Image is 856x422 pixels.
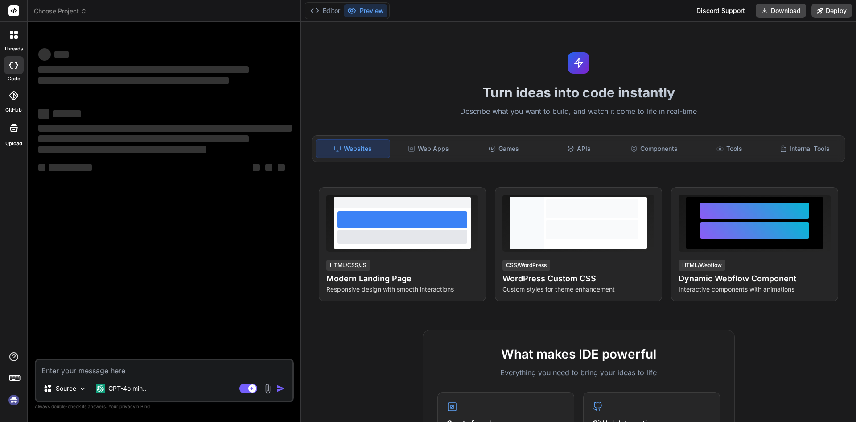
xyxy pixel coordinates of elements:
[542,139,616,158] div: APIs
[467,139,541,158] div: Games
[38,66,249,73] span: ‌
[56,384,76,393] p: Source
[693,139,766,158] div: Tools
[263,384,273,394] img: attachment
[119,404,136,409] span: privacy
[6,393,21,408] img: signin
[34,7,87,16] span: Choose Project
[108,384,146,393] p: GPT-4o min..
[307,4,344,17] button: Editor
[96,384,105,393] img: GPT-4o mini
[326,260,370,271] div: HTML/CSS/JS
[437,345,720,364] h2: What makes IDE powerful
[502,272,654,285] h4: WordPress Custom CSS
[344,4,387,17] button: Preview
[265,164,272,171] span: ‌
[437,367,720,378] p: Everything you need to bring your ideas to life
[4,45,23,53] label: threads
[38,77,229,84] span: ‌
[502,285,654,294] p: Custom styles for theme enhancement
[617,139,691,158] div: Components
[811,4,852,18] button: Deploy
[306,106,851,117] p: Describe what you want to build, and watch it come to life in real-time
[38,109,49,119] span: ‌
[35,402,294,411] p: Always double-check its answers. Your in Bind
[691,4,750,18] div: Discord Support
[392,139,465,158] div: Web Apps
[38,164,45,171] span: ‌
[768,139,841,158] div: Internal Tools
[38,146,206,153] span: ‌
[756,4,806,18] button: Download
[38,135,249,142] span: ‌
[316,139,390,158] div: Websites
[53,110,81,117] span: ‌
[679,260,725,271] div: HTML/Webflow
[8,75,20,83] label: code
[79,385,86,393] img: Pick Models
[306,84,851,100] h1: Turn ideas into code instantly
[54,51,69,58] span: ‌
[326,285,478,294] p: Responsive design with smooth interactions
[326,272,478,285] h4: Modern Landing Page
[278,164,285,171] span: ‌
[38,48,51,61] span: ‌
[5,140,22,147] label: Upload
[5,106,22,114] label: GitHub
[679,272,831,285] h4: Dynamic Webflow Component
[38,125,292,132] span: ‌
[502,260,550,271] div: CSS/WordPress
[253,164,260,171] span: ‌
[679,285,831,294] p: Interactive components with animations
[276,384,285,393] img: icon
[49,164,92,171] span: ‌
